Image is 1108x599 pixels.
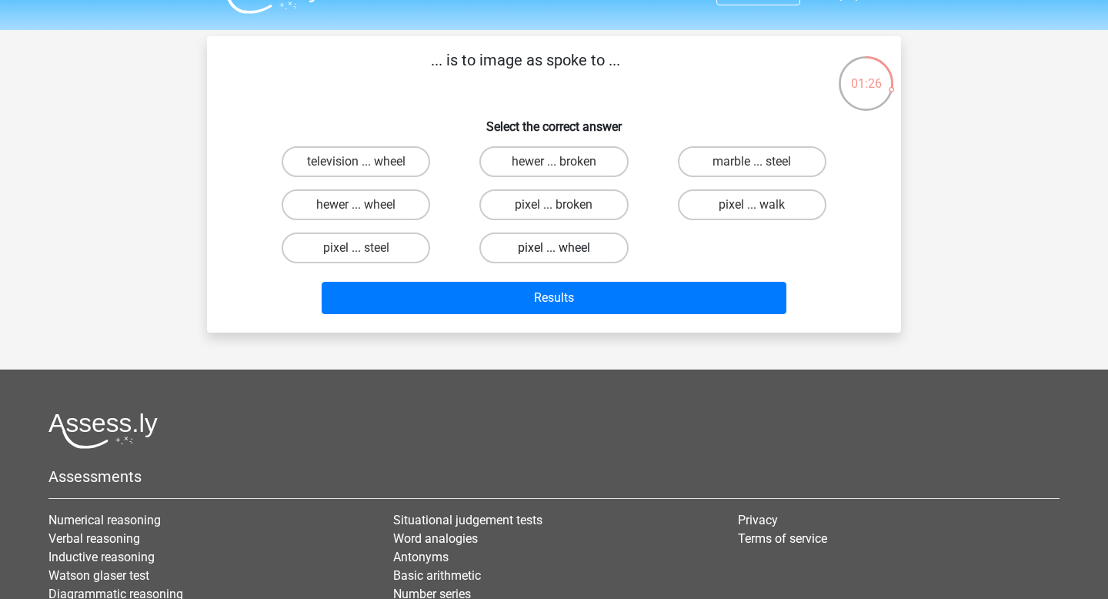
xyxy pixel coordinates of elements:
[738,531,827,546] a: Terms of service
[282,233,430,263] label: pixel ... steel
[48,413,158,449] img: Assessly logo
[393,568,481,583] a: Basic arithmetic
[837,55,895,93] div: 01:26
[393,531,478,546] a: Word analogies
[282,146,430,177] label: television ... wheel
[48,568,149,583] a: Watson glaser test
[393,513,542,527] a: Situational judgement tests
[232,49,819,95] p: ... is to image as spoke to ...
[479,233,628,263] label: pixel ... wheel
[48,531,140,546] a: Verbal reasoning
[479,146,628,177] label: hewer ... broken
[48,467,1060,486] h5: Assessments
[479,189,628,220] label: pixel ... broken
[678,189,826,220] label: pixel ... walk
[393,550,449,564] a: Antonyms
[282,189,430,220] label: hewer ... wheel
[678,146,826,177] label: marble ... steel
[48,550,155,564] a: Inductive reasoning
[48,513,161,527] a: Numerical reasoning
[738,513,778,527] a: Privacy
[232,107,876,134] h6: Select the correct answer
[322,282,787,314] button: Results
